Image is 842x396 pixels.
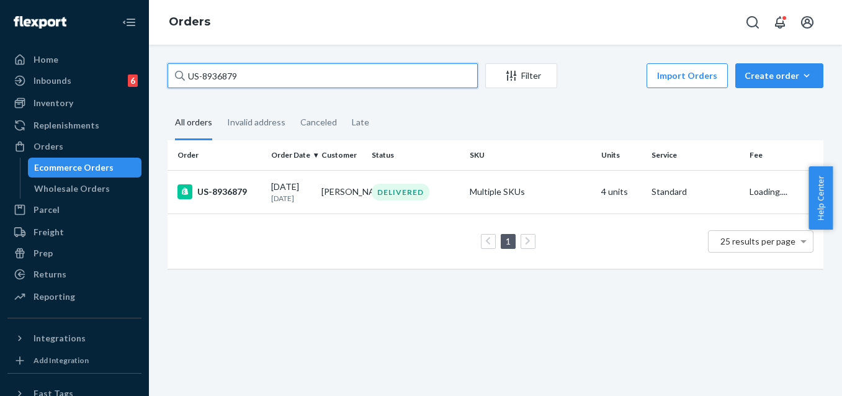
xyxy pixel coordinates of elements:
[808,166,833,230] button: Help Center
[34,140,63,153] div: Orders
[34,161,114,174] div: Ecommerce Orders
[34,53,58,66] div: Home
[7,264,141,284] a: Returns
[465,170,596,214] td: Multiple SKUs
[7,222,141,242] a: Freight
[34,332,86,344] div: Integrations
[7,287,141,307] a: Reporting
[34,74,71,87] div: Inbounds
[7,50,141,70] a: Home
[271,193,311,204] p: [DATE]
[227,106,285,138] div: Invalid address
[465,140,596,170] th: SKU
[266,140,316,170] th: Order Date
[740,10,765,35] button: Open Search Box
[372,184,429,200] div: DELIVERED
[486,70,557,82] div: Filter
[34,268,66,281] div: Returns
[321,150,362,160] div: Customer
[34,119,99,132] div: Replenishments
[7,115,141,135] a: Replenishments
[735,63,823,88] button: Create order
[117,10,141,35] button: Close Navigation
[34,182,110,195] div: Wholesale Orders
[34,226,64,238] div: Freight
[34,290,75,303] div: Reporting
[596,170,647,214] td: 4 units
[7,200,141,220] a: Parcel
[720,236,795,246] span: 25 results per page
[745,140,823,170] th: Fee
[7,93,141,113] a: Inventory
[768,10,792,35] button: Open notifications
[7,243,141,263] a: Prep
[175,106,212,140] div: All orders
[34,204,60,216] div: Parcel
[34,97,73,109] div: Inventory
[128,74,138,87] div: 6
[7,71,141,91] a: Inbounds6
[168,63,478,88] input: Search orders
[271,181,311,204] div: [DATE]
[177,184,261,199] div: US-8936879
[745,170,823,214] td: Loading....
[300,106,337,138] div: Canceled
[7,353,141,368] a: Add Integration
[28,158,142,178] a: Ecommerce Orders
[745,70,814,82] div: Create order
[316,170,367,214] td: [PERSON_NAME]
[647,140,745,170] th: Service
[795,10,820,35] button: Open account menu
[596,140,647,170] th: Units
[7,328,141,348] button: Integrations
[169,15,210,29] a: Orders
[14,16,66,29] img: Flexport logo
[503,236,513,246] a: Page 1 is your current page
[367,140,465,170] th: Status
[168,140,266,170] th: Order
[352,106,369,138] div: Late
[159,4,220,40] ol: breadcrumbs
[34,247,53,259] div: Prep
[7,137,141,156] a: Orders
[652,186,740,198] p: Standard
[28,179,142,199] a: Wholesale Orders
[34,355,89,366] div: Add Integration
[485,63,557,88] button: Filter
[647,63,728,88] button: Import Orders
